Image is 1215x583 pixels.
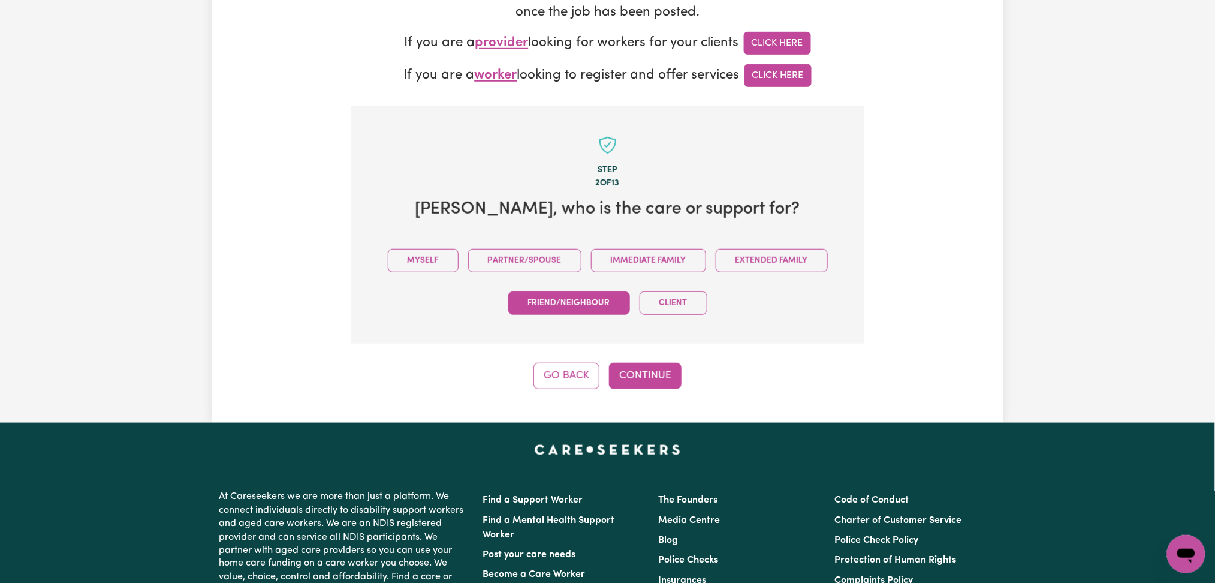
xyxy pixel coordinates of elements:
p: If you are a looking to register and offer services [351,64,864,87]
a: Click Here [744,64,812,87]
a: Charter of Customer Service [834,516,961,525]
a: Police Checks [659,556,719,566]
a: Find a Support Worker [483,495,583,505]
a: Protection of Human Rights [834,556,956,566]
button: Extended Family [716,249,828,272]
button: Go Back [533,363,599,389]
a: Post your care needs [483,550,576,560]
a: Become a Care Worker [483,570,586,580]
button: Client [640,291,707,315]
div: 2 of 13 [370,177,845,190]
div: Step [370,164,845,177]
iframe: Button to launch messaging window [1167,535,1205,573]
a: Find a Mental Health Support Worker [483,516,615,540]
a: The Founders [659,495,718,505]
button: Partner/Spouse [468,249,581,272]
span: worker [475,69,517,83]
h2: [PERSON_NAME] , who is the care or support for? [370,199,845,220]
button: Friend/Neighbour [508,291,630,315]
a: Blog [659,536,679,545]
a: Code of Conduct [834,495,909,505]
p: If you are a looking for workers for your clients [351,32,864,55]
span: provider [475,37,529,50]
a: Police Check Policy [834,536,918,545]
a: Media Centre [659,516,720,525]
button: Myself [388,249,459,272]
button: Continue [609,363,682,389]
a: Click Here [744,32,811,55]
a: Careseekers home page [535,444,680,454]
button: Immediate Family [591,249,706,272]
